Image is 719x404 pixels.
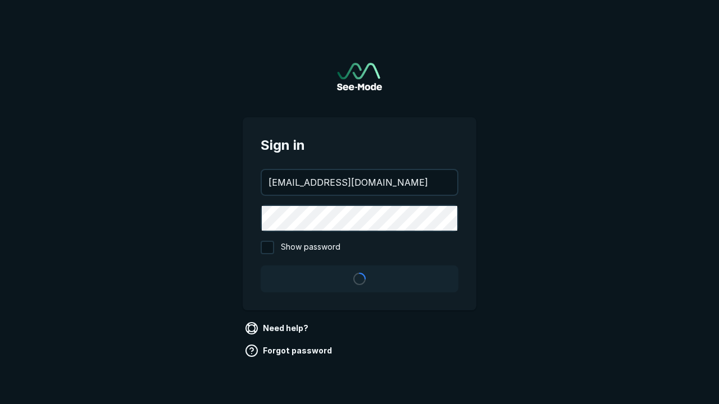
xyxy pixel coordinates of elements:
img: See-Mode Logo [337,63,382,90]
a: Need help? [243,319,313,337]
a: Go to sign in [337,63,382,90]
span: Sign in [261,135,458,155]
span: Show password [281,241,340,254]
a: Forgot password [243,342,336,360]
input: your@email.com [262,170,457,195]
